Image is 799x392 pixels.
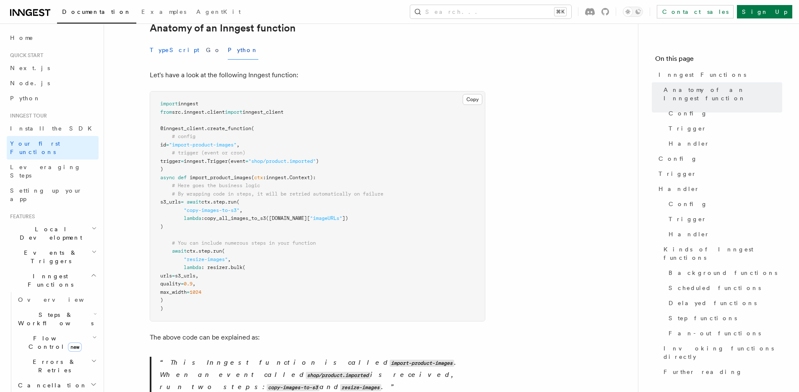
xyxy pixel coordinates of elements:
[172,150,245,156] span: # trigger (event or cron)
[228,256,231,262] span: ,
[239,207,242,213] span: ,
[225,199,228,205] span: .
[665,295,782,311] a: Delayed functions
[660,82,782,106] a: Anatomy of an Inngest function
[228,199,237,205] span: run
[15,358,91,374] span: Errors & Retries
[15,292,99,307] a: Overview
[669,299,757,307] span: Delayed functions
[658,71,746,79] span: Inngest Functions
[222,248,225,254] span: (
[10,34,34,42] span: Home
[669,139,710,148] span: Handler
[204,125,207,131] span: .
[206,41,221,60] button: Go
[669,109,708,118] span: Config
[410,5,571,18] button: Search...⌘K
[665,265,782,280] a: Background functions
[669,284,761,292] span: Scheduled functions
[390,360,454,367] code: import-product-images
[266,215,310,221] span: ([DOMAIN_NAME][
[254,175,263,180] span: ctx
[198,248,210,254] span: step
[184,207,239,213] span: "copy-images-to-s3"
[251,125,254,131] span: (
[187,199,201,205] span: await
[10,125,97,132] span: Install the SDK
[160,175,175,180] span: async
[7,245,99,269] button: Events & Triggers
[15,331,99,354] button: Flow Controlnew
[7,91,99,106] a: Python
[141,8,186,15] span: Examples
[342,215,348,221] span: ])
[655,166,782,181] a: Trigger
[18,296,104,303] span: Overview
[7,272,91,289] span: Inngest Functions
[665,136,782,151] a: Handler
[669,200,708,208] span: Config
[286,175,289,180] span: .
[658,170,697,178] span: Trigger
[193,281,195,287] span: ,
[225,109,242,115] span: import
[201,215,204,221] span: :
[195,248,198,254] span: .
[172,191,383,197] span: # By wrapping code in steps, it will be retried automatically on failure
[213,199,225,205] span: step
[664,245,782,262] span: Kinds of Inngest functions
[242,264,245,270] span: (
[7,159,99,183] a: Leveraging Steps
[68,342,82,352] span: new
[184,256,228,262] span: "resize-images"
[669,230,710,238] span: Handler
[181,109,184,115] span: .
[251,175,254,180] span: (
[184,215,201,221] span: lambda
[316,158,319,164] span: )
[266,175,286,180] span: inngest
[310,215,342,221] span: "imageURLs"
[664,344,782,361] span: Invoking functions directly
[660,341,782,364] a: Invoking functions directly
[184,158,207,164] span: inngest.
[201,199,210,205] span: ctx
[178,101,198,107] span: inngest
[166,142,169,148] span: =
[15,354,99,378] button: Errors & Retries
[658,154,697,163] span: Config
[665,227,782,242] a: Handler
[7,213,35,220] span: Features
[664,368,742,376] span: Further reading
[15,311,94,327] span: Steps & Workflows
[201,264,231,270] span: : resizer.
[204,215,266,221] span: copy_all_images_to_s3
[665,212,782,227] a: Trigger
[237,142,239,148] span: ,
[664,86,782,102] span: Anatomy of an Inngest function
[187,289,190,295] span: =
[150,69,485,81] p: Let's have a look at the following Inngest function:
[15,334,92,351] span: Flow Control
[665,106,782,121] a: Config
[172,248,187,254] span: await
[7,121,99,136] a: Install the SDK
[665,196,782,212] a: Config
[248,158,316,164] span: "shop/product.imported"
[172,133,195,139] span: # config
[160,281,181,287] span: quality
[191,3,246,23] a: AgentKit
[175,273,198,279] span: s3_urls,
[554,8,566,16] kbd: ⌘K
[737,5,792,18] a: Sign Up
[463,94,482,105] button: Copy
[665,280,782,295] a: Scheduled functions
[7,76,99,91] a: Node.js
[160,142,166,148] span: id
[190,289,201,295] span: 1024
[231,264,242,270] span: bulk
[660,242,782,265] a: Kinds of Inngest functions
[669,124,707,133] span: Trigger
[15,307,99,331] button: Steps & Workflows
[196,8,241,15] span: AgentKit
